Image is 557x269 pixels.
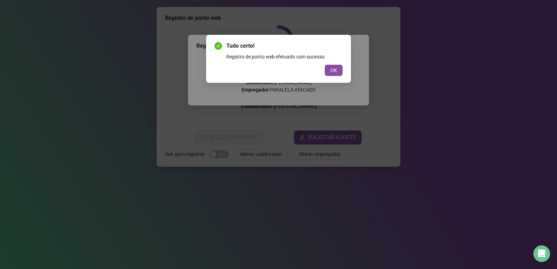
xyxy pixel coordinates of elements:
[325,65,343,76] button: OK
[214,42,222,50] span: check-circle
[226,42,343,50] span: Tudo certo!
[330,66,337,74] span: OK
[226,53,343,61] div: Registro de ponto web efetuado com sucesso.
[533,245,550,262] div: Open Intercom Messenger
